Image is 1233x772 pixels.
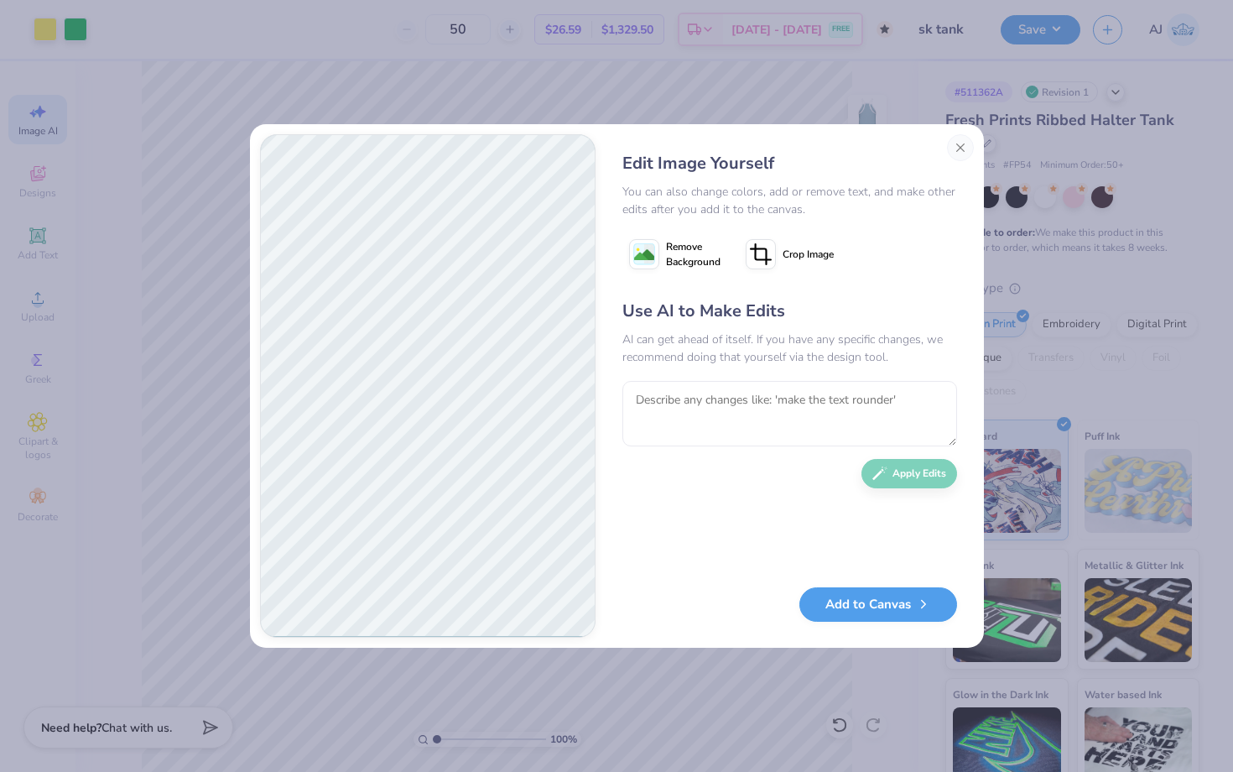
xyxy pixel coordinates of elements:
div: Edit Image Yourself [622,151,957,176]
div: AI can get ahead of itself. If you have any specific changes, we recommend doing that yourself vi... [622,331,957,366]
span: Remove Background [666,239,721,269]
button: Crop Image [739,233,844,275]
span: Crop Image [783,247,834,262]
button: Close [947,134,974,161]
div: You can also change colors, add or remove text, and make other edits after you add it to the canvas. [622,183,957,218]
button: Add to Canvas [799,587,957,622]
div: Use AI to Make Edits [622,299,957,324]
button: Remove Background [622,233,727,275]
